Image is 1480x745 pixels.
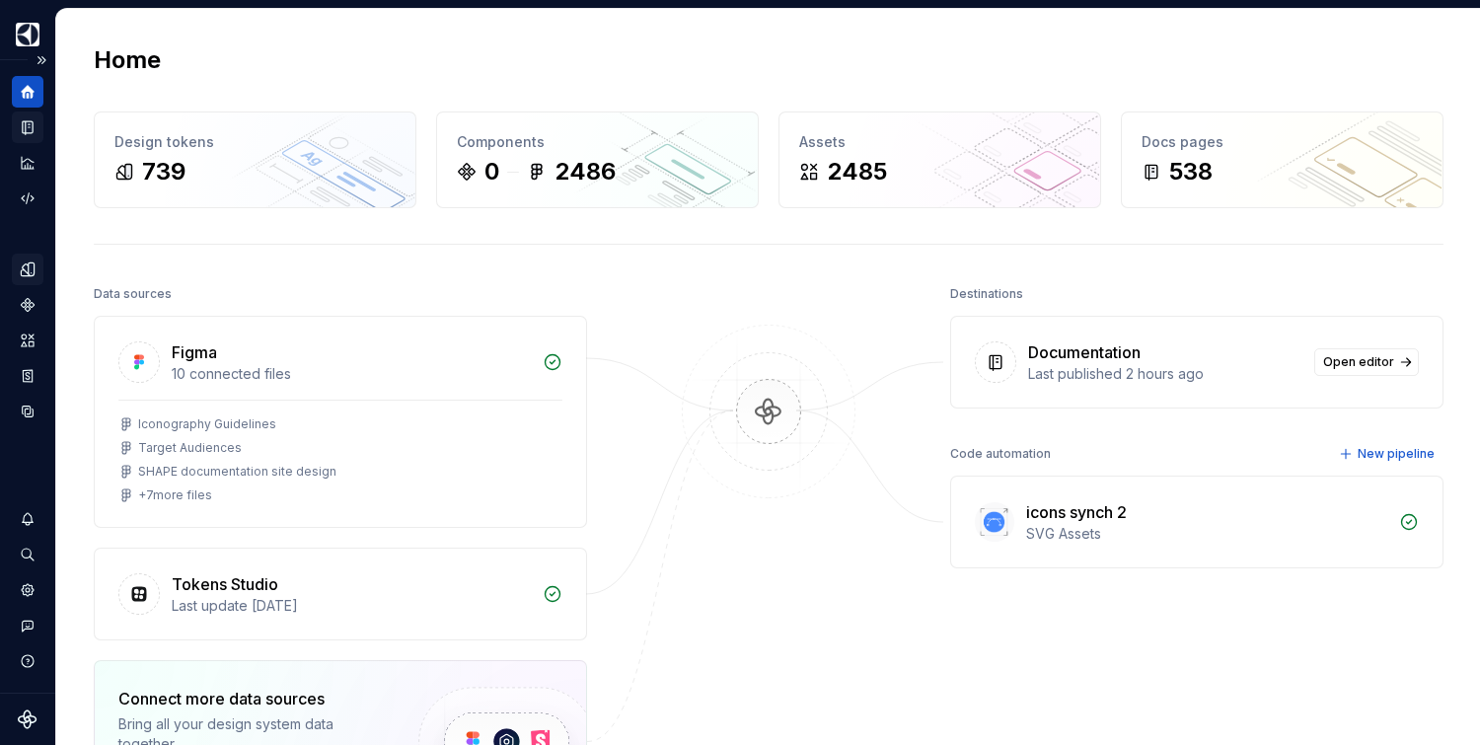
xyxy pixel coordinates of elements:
[12,503,43,535] button: Notifications
[138,487,212,503] div: + 7 more files
[12,183,43,214] a: Code automation
[114,132,396,152] div: Design tokens
[172,364,531,384] div: 10 connected files
[94,280,172,308] div: Data sources
[1121,112,1443,208] a: Docs pages538
[1323,354,1394,370] span: Open editor
[12,574,43,606] a: Settings
[138,440,242,456] div: Target Audiences
[142,156,185,187] div: 739
[172,340,217,364] div: Figma
[827,156,887,187] div: 2485
[12,396,43,427] a: Data sources
[1142,132,1423,152] div: Docs pages
[12,76,43,108] a: Home
[12,254,43,285] a: Design tokens
[1028,340,1141,364] div: Documentation
[12,539,43,570] button: Search ⌘K
[94,316,587,528] a: Figma10 connected filesIconography GuidelinesTarget AudiencesSHAPE documentation site design+7mor...
[138,464,336,480] div: SHAPE documentation site design
[1028,364,1302,384] div: Last published 2 hours ago
[18,709,37,729] svg: Supernova Logo
[172,596,531,616] div: Last update [DATE]
[436,112,759,208] a: Components02486
[12,112,43,143] a: Documentation
[457,132,738,152] div: Components
[950,280,1023,308] div: Destinations
[94,548,587,640] a: Tokens StudioLast update [DATE]
[555,156,616,187] div: 2486
[799,132,1080,152] div: Assets
[1026,524,1387,544] div: SVG Assets
[1169,156,1213,187] div: 538
[94,112,416,208] a: Design tokens739
[12,325,43,356] a: Assets
[118,687,385,710] div: Connect more data sources
[778,112,1101,208] a: Assets2485
[1358,446,1435,462] span: New pipeline
[484,156,499,187] div: 0
[12,289,43,321] a: Components
[28,46,55,74] button: Expand sidebar
[950,440,1051,468] div: Code automation
[12,147,43,179] a: Analytics
[12,610,43,641] button: Contact support
[12,360,43,392] a: Storybook stories
[16,23,39,46] img: 1131f18f-9b94-42a4-847a-eabb54481545.png
[138,416,276,432] div: Iconography Guidelines
[1314,348,1419,376] a: Open editor
[1026,500,1127,524] div: icons synch 2
[1333,440,1443,468] button: New pipeline
[94,44,161,76] h2: Home
[172,572,278,596] div: Tokens Studio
